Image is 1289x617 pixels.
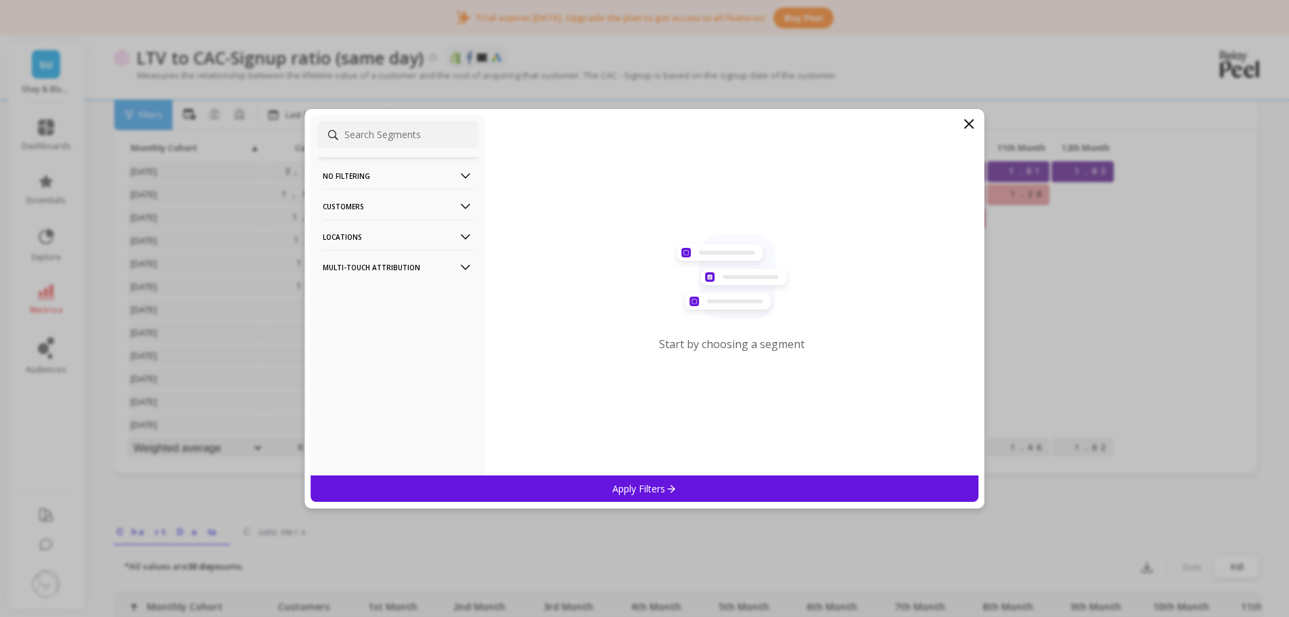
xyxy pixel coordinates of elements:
p: No filtering [323,158,473,193]
p: Apply Filters [612,482,677,495]
input: Search Segments [317,121,478,148]
p: Multi-Touch Attribution [323,250,473,284]
p: Locations [323,219,473,254]
p: Customers [323,189,473,224]
p: Start by choosing a segment [659,337,805,352]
